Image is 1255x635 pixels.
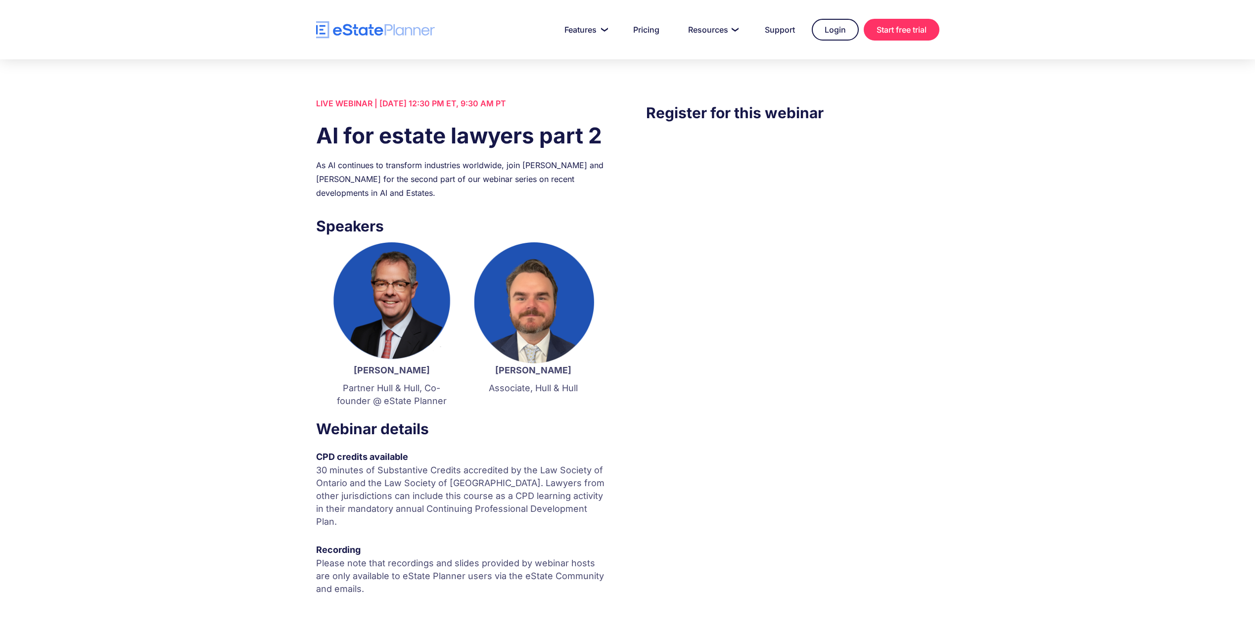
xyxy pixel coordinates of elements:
[676,20,748,40] a: Resources
[753,20,807,40] a: Support
[316,215,609,237] h3: Speakers
[495,365,571,375] strong: [PERSON_NAME]
[316,543,609,557] div: Recording
[553,20,616,40] a: Features
[621,20,671,40] a: Pricing
[316,120,609,151] h1: AI for estate lawyers part 2
[354,365,430,375] strong: [PERSON_NAME]
[316,158,609,200] div: As AI continues to transform industries worldwide, join [PERSON_NAME] and [PERSON_NAME] for the s...
[331,382,453,408] p: Partner Hull & Hull, Co-founder @ eState Planner
[646,144,939,312] iframe: Form 0
[316,21,435,39] a: home
[646,101,939,124] h3: Register for this webinar
[316,464,609,528] p: 30 minutes of Substantive Credits accredited by the Law Society of Ontario and the Law Society of...
[472,382,594,395] p: Associate, Hull & Hull
[812,19,859,41] a: Login
[316,557,609,595] p: Please note that recordings and slides provided by webinar hosts are only available to eState Pla...
[316,417,609,440] h3: Webinar details
[316,452,408,462] strong: CPD credits available
[864,19,939,41] a: Start free trial
[316,96,609,110] div: LIVE WEBINAR | [DATE] 12:30 PM ET, 9:30 AM PT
